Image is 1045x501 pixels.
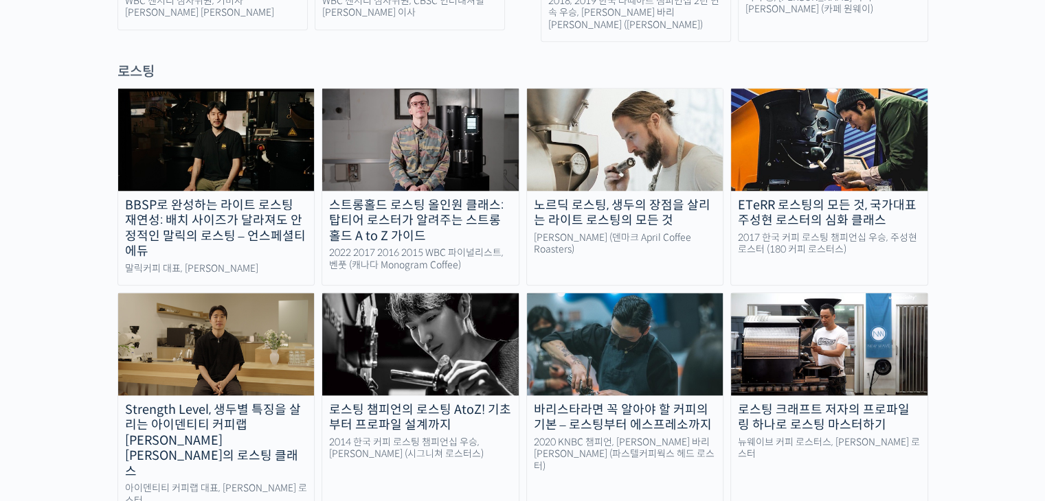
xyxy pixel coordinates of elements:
div: [PERSON_NAME] (덴마크 April Coffee Roasters) [527,232,723,256]
a: 노르딕 로스팅, 생두의 장점을 살리는 라이트 로스팅의 모든 것 [PERSON_NAME] (덴마크 April Coffee Roasters) [526,88,724,286]
div: 2020 KNBC 챔피언, [PERSON_NAME] 바리[PERSON_NAME] (파스텔커피웍스 헤드 로스터) [527,436,723,473]
a: BBSP로 완성하는 라이트 로스팅 재연성: 배치 사이즈가 달라져도 안정적인 말릭의 로스팅 – 언스페셜티 에듀 말릭커피 대표, [PERSON_NAME] [117,88,315,286]
div: 노르딕 로스팅, 생두의 장점을 살리는 라이트 로스팅의 모든 것 [527,198,723,229]
div: ETeRR 로스팅의 모든 것, 국가대표 주성현 로스터의 심화 클래스 [731,198,928,229]
span: 설정 [212,408,229,419]
div: 말릭커피 대표, [PERSON_NAME] [118,263,315,275]
a: 설정 [177,387,264,421]
div: 로스팅 [117,62,928,81]
div: Strength Level, 생두별 특징을 살리는 아이덴티티 커피랩 [PERSON_NAME] [PERSON_NAME]의 로스팅 클래스 [118,402,315,480]
div: 뉴웨이브 커피 로스터스, [PERSON_NAME] 로스터 [731,436,928,461]
div: BBSP로 완성하는 라이트 로스팅 재연성: 배치 사이즈가 달라져도 안정적인 말릭의 로스팅 – 언스페셜티 에듀 [118,198,315,259]
div: 로스팅 크래프트 저자의 프로파일링 하나로 로스팅 마스터하기 [731,402,928,433]
a: 대화 [91,387,177,421]
img: hyunyoungbang-thumbnail.jpeg [527,293,723,395]
div: 2022 2017 2016 2015 WBC 파이널리스트, 벤풋 (캐나다 Monogram Coffee) [322,247,519,271]
div: 2017 한국 커피 로스팅 챔피언십 우승, 주성현 로스터 (180 커피 로스터스) [731,232,928,256]
div: 로스팅 챔피언의 로스팅 AtoZ! 기초부터 프로파일 설계까지 [322,402,519,433]
img: identity-roasting_course-thumbnail.jpg [118,293,315,395]
img: stronghold-roasting_course-thumbnail.jpg [322,89,519,190]
img: moonkyujang_thumbnail.jpg [322,293,519,395]
a: 스트롱홀드 로스팅 올인원 클래스: 탑티어 로스터가 알려주는 스트롱홀드 A to Z 가이드 2022 2017 2016 2015 WBC 파이널리스트, 벤풋 (캐나다 Monogra... [322,88,519,286]
span: 대화 [126,408,142,419]
img: coffee-roasting-thumbnail-500x260-1.jpg [731,293,928,395]
div: 바리스타라면 꼭 알아야 할 커피의 기본 – 로스팅부터 에스프레소까지 [527,402,723,433]
img: malic-roasting-class_course-thumbnail.jpg [118,89,315,190]
img: eterr-roasting_course-thumbnail.jpg [731,89,928,190]
div: 스트롱홀드 로스팅 올인원 클래스: 탑티어 로스터가 알려주는 스트롱홀드 A to Z 가이드 [322,198,519,244]
a: 홈 [4,387,91,421]
div: 2014 한국 커피 로스팅 챔피언십 우승, [PERSON_NAME] (시그니쳐 로스터스) [322,436,519,461]
span: 홈 [43,408,52,419]
a: ETeRR 로스팅의 모든 것, 국가대표 주성현 로스터의 심화 클래스 2017 한국 커피 로스팅 챔피언십 우승, 주성현 로스터 (180 커피 로스터스) [730,88,928,286]
img: nordic-roasting-course-thumbnail.jpeg [527,89,723,190]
